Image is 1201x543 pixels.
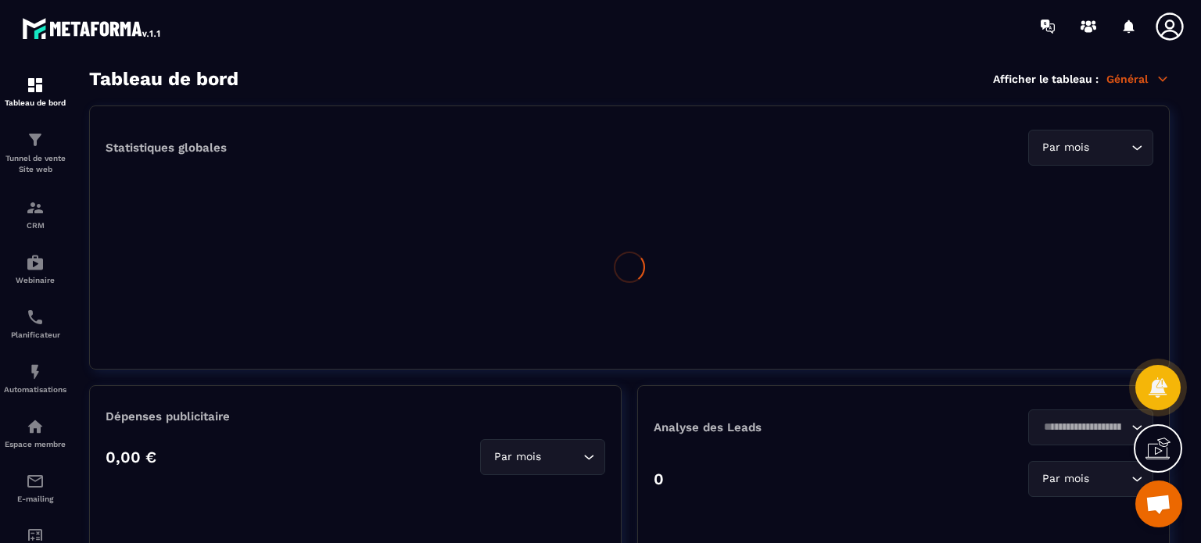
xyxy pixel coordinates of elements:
p: Dépenses publicitaire [106,409,605,423]
p: E-mailing [4,495,66,503]
span: Par mois [1038,139,1092,156]
input: Search for option [1038,419,1128,436]
img: logo [22,14,163,42]
p: Tableau de bord [4,98,66,107]
img: scheduler [26,308,45,327]
p: 0,00 € [106,448,156,466]
p: 0 [654,470,664,488]
a: formationformationTableau de bord [4,64,66,119]
input: Search for option [1092,139,1128,156]
input: Search for option [544,448,579,466]
a: automationsautomationsAutomatisations [4,351,66,405]
img: automations [26,253,45,272]
p: Planificateur [4,330,66,339]
span: Par mois [490,448,544,466]
div: Search for option [1028,409,1153,445]
div: Search for option [480,439,605,475]
a: automationsautomationsEspace membre [4,405,66,460]
p: Tunnel de vente Site web [4,153,66,175]
a: automationsautomationsWebinaire [4,241,66,296]
a: emailemailE-mailing [4,460,66,515]
img: formation [26,198,45,217]
p: Automatisations [4,385,66,394]
a: formationformationCRM [4,187,66,241]
p: Webinaire [4,276,66,284]
div: Search for option [1028,461,1153,497]
img: formation [26,76,45,95]
p: Afficher le tableau : [993,73,1099,85]
input: Search for option [1092,470,1128,488]
a: schedulerschedulerPlanificateur [4,296,66,351]
p: CRM [4,221,66,230]
p: Espace membre [4,440,66,448]
p: Analyse des Leads [654,420,904,434]
div: Search for option [1028,130,1153,166]
img: automations [26,417,45,436]
img: automations [26,363,45,381]
h3: Tableau de bord [89,68,238,90]
span: Par mois [1038,470,1092,488]
a: formationformationTunnel de vente Site web [4,119,66,187]
img: formation [26,130,45,149]
img: email [26,472,45,491]
p: Général [1106,72,1170,86]
p: Statistiques globales [106,141,227,155]
div: Ouvrir le chat [1135,480,1182,527]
